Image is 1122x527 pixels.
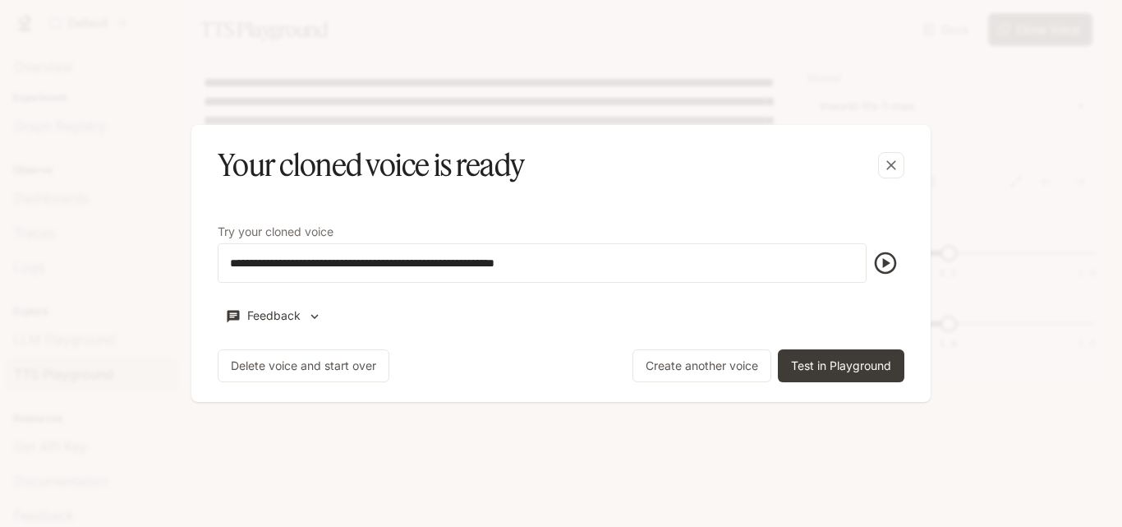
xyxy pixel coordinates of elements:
button: Feedback [218,303,329,330]
p: Try your cloned voice [218,226,333,238]
button: Test in Playground [778,349,904,382]
button: Create another voice [632,349,771,382]
button: Delete voice and start over [218,349,389,382]
h5: Your cloned voice is ready [218,145,524,186]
